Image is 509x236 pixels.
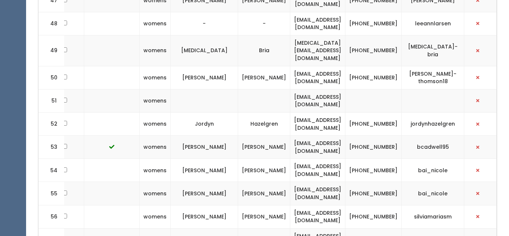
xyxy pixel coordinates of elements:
[290,66,345,89] td: [EMAIL_ADDRESS][DOMAIN_NAME]
[140,89,171,112] td: womens
[345,136,402,159] td: [PHONE_NUMBER]
[290,159,345,182] td: [EMAIL_ADDRESS][DOMAIN_NAME]
[171,12,238,35] td: -
[140,182,171,205] td: womens
[402,205,464,228] td: silviamariasm
[238,112,290,135] td: Hazelgren
[171,205,238,228] td: [PERSON_NAME]
[171,35,238,66] td: [MEDICAL_DATA]
[38,12,64,35] td: 48
[238,66,290,89] td: [PERSON_NAME]
[140,136,171,159] td: womens
[345,159,402,182] td: [PHONE_NUMBER]
[171,112,238,135] td: Jordyn
[238,136,290,159] td: [PERSON_NAME]
[171,182,238,205] td: [PERSON_NAME]
[140,66,171,89] td: womens
[290,89,345,112] td: [EMAIL_ADDRESS][DOMAIN_NAME]
[140,35,171,66] td: womens
[238,159,290,182] td: [PERSON_NAME]
[402,112,464,135] td: jordynhazelgren
[290,182,345,205] td: [EMAIL_ADDRESS][DOMAIN_NAME]
[140,159,171,182] td: womens
[38,112,64,135] td: 52
[345,205,402,228] td: [PHONE_NUMBER]
[290,12,345,35] td: [EMAIL_ADDRESS][DOMAIN_NAME]
[171,159,238,182] td: [PERSON_NAME]
[140,12,171,35] td: womens
[38,182,64,205] td: 55
[38,89,64,112] td: 51
[402,182,464,205] td: bai_nicole
[402,136,464,159] td: bcadwell95
[290,35,345,66] td: [MEDICAL_DATA][EMAIL_ADDRESS][DOMAIN_NAME]
[238,205,290,228] td: [PERSON_NAME]
[238,35,290,66] td: Bria
[402,35,464,66] td: [MEDICAL_DATA]-bria
[171,66,238,89] td: [PERSON_NAME]
[345,12,402,35] td: [PHONE_NUMBER]
[290,136,345,159] td: [EMAIL_ADDRESS][DOMAIN_NAME]
[140,112,171,135] td: womens
[402,66,464,89] td: [PERSON_NAME]-thomson18
[38,159,64,182] td: 54
[171,136,238,159] td: [PERSON_NAME]
[402,159,464,182] td: bai_nicole
[290,112,345,135] td: [EMAIL_ADDRESS][DOMAIN_NAME]
[345,66,402,89] td: [PHONE_NUMBER]
[290,205,345,228] td: [EMAIL_ADDRESS][DOMAIN_NAME]
[345,112,402,135] td: [PHONE_NUMBER]
[38,66,64,89] td: 50
[38,136,64,159] td: 53
[345,35,402,66] td: [PHONE_NUMBER]
[38,205,64,228] td: 56
[38,35,64,66] td: 49
[238,12,290,35] td: -
[238,182,290,205] td: [PERSON_NAME]
[345,182,402,205] td: [PHONE_NUMBER]
[140,205,171,228] td: womens
[402,12,464,35] td: leeannlarsen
